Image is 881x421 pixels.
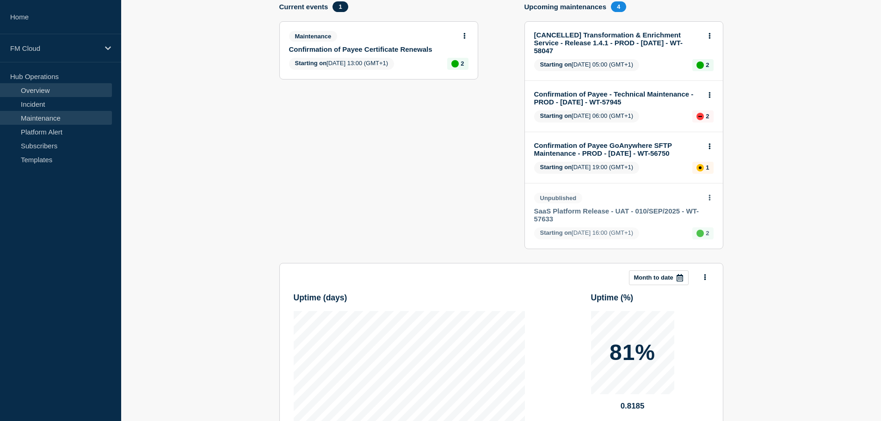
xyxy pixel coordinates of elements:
[534,110,640,122] span: [DATE] 06:00 (GMT+1)
[591,402,674,411] p: 0.8185
[461,60,464,67] p: 2
[706,61,709,68] p: 2
[333,1,348,12] span: 1
[10,44,99,52] p: FM Cloud
[294,293,347,303] h3: Uptime ( days )
[706,164,709,171] p: 1
[610,342,655,364] p: 81%
[289,58,394,70] span: [DATE] 13:00 (GMT+1)
[696,230,704,237] div: up
[534,162,640,174] span: [DATE] 19:00 (GMT+1)
[534,193,583,203] span: Unpublished
[540,229,572,236] span: Starting on
[289,31,338,42] span: Maintenance
[279,3,328,11] h4: Current events
[534,31,701,55] a: [CANCELLED] Transformation & Enrichment Service - Release 1.4.1 - PROD - [DATE] - WT-58047
[696,164,704,171] div: affected
[451,60,459,67] div: up
[540,164,572,171] span: Starting on
[534,59,640,71] span: [DATE] 05:00 (GMT+1)
[534,90,701,106] a: Confirmation of Payee - Technical Maintenance - PROD - [DATE] - WT-57945
[295,60,327,67] span: Starting on
[540,61,572,68] span: Starting on
[591,293,634,303] h3: Uptime ( % )
[634,274,673,281] p: Month to date
[611,1,626,12] span: 4
[706,113,709,120] p: 2
[629,270,689,285] button: Month to date
[706,230,709,237] p: 2
[696,113,704,120] div: down
[289,45,456,53] a: Confirmation of Payee Certificate Renewals
[534,207,701,223] a: SaaS Platform Release - UAT - 010/SEP/2025 - WT-57633
[534,227,640,239] span: [DATE] 16:00 (GMT+1)
[540,112,572,119] span: Starting on
[534,141,701,157] a: Confirmation of Payee GoAnywhere SFTP Maintenance - PROD - [DATE] - WT-56750
[524,3,607,11] h4: Upcoming maintenances
[696,61,704,69] div: up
